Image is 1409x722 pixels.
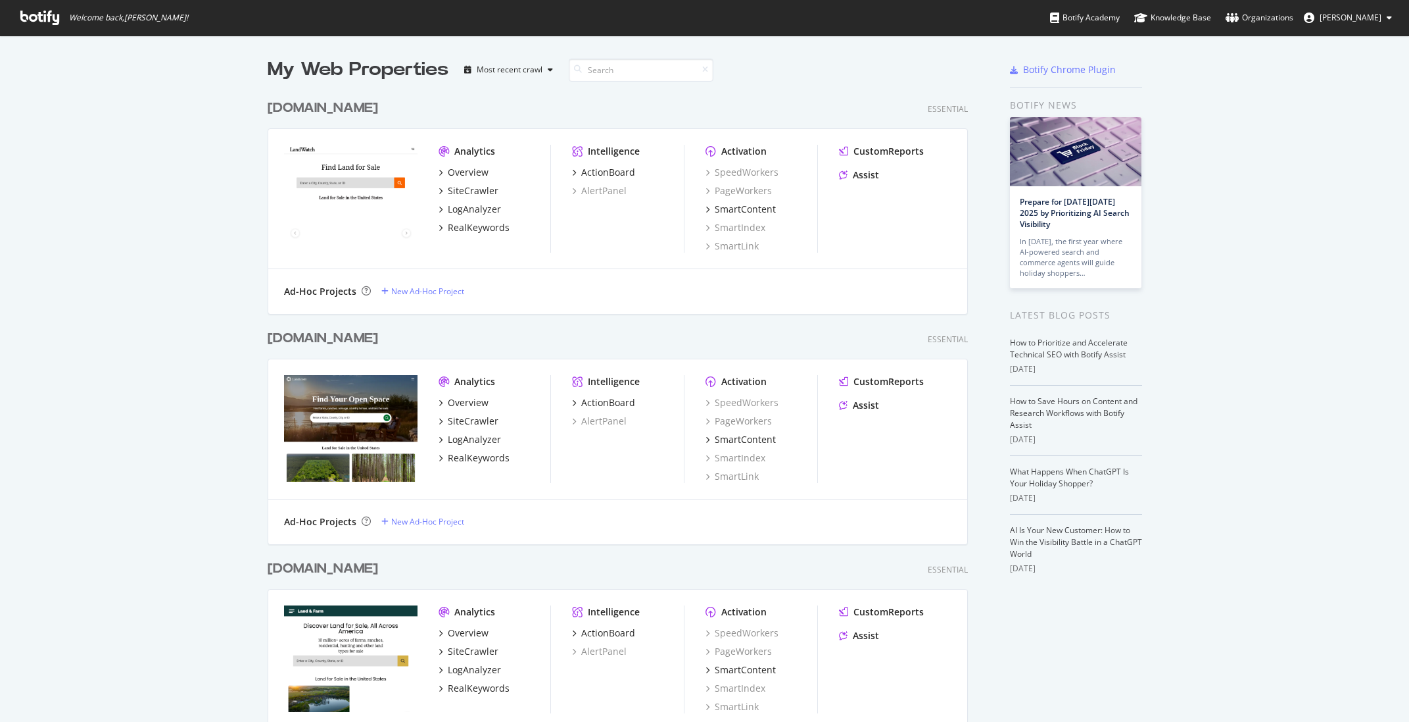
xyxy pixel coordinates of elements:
a: AlertPanel [572,184,627,197]
a: SmartIndex [705,682,765,695]
a: SpeedWorkers [705,627,778,640]
div: Botify Academy [1050,11,1120,24]
img: Prepare for Black Friday 2025 by Prioritizing AI Search Visibility [1010,117,1141,186]
a: How to Save Hours on Content and Research Workflows with Botify Assist [1010,396,1137,430]
div: Essential [928,334,968,345]
div: Analytics [454,375,495,388]
div: RealKeywords [448,682,510,695]
a: [DOMAIN_NAME] [268,329,383,348]
div: ActionBoard [581,166,635,179]
div: LogAnalyzer [448,203,501,216]
div: SmartContent [715,203,776,216]
a: LogAnalyzer [439,433,501,446]
img: landandfarm.com [284,606,418,712]
div: [DATE] [1010,363,1142,375]
div: SiteCrawler [448,184,498,197]
a: ActionBoard [572,166,635,179]
a: SiteCrawler [439,645,498,658]
div: Ad-Hoc Projects [284,515,356,529]
div: [DOMAIN_NAME] [268,99,378,118]
div: Activation [721,375,767,388]
a: PageWorkers [705,645,772,658]
button: [PERSON_NAME] [1293,7,1402,28]
div: ActionBoard [581,396,635,409]
img: land.com [284,375,418,482]
div: Overview [448,396,489,409]
a: SmartLink [705,240,759,253]
a: Prepare for [DATE][DATE] 2025 by Prioritizing AI Search Visibility [1020,196,1130,230]
div: New Ad-Hoc Project [391,286,464,297]
div: [DOMAIN_NAME] [268,329,378,348]
a: [DOMAIN_NAME] [268,559,383,579]
div: LogAnalyzer [448,433,501,446]
div: Assist [853,629,879,642]
a: LogAnalyzer [439,203,501,216]
div: Activation [721,145,767,158]
div: Analytics [454,145,495,158]
a: SmartLink [705,700,759,713]
a: What Happens When ChatGPT Is Your Holiday Shopper? [1010,466,1129,489]
a: AlertPanel [572,645,627,658]
a: Overview [439,627,489,640]
a: ActionBoard [572,627,635,640]
div: Knowledge Base [1134,11,1211,24]
span: Michael Glavac [1320,12,1381,23]
div: [DATE] [1010,492,1142,504]
input: Search [569,59,713,82]
a: RealKeywords [439,682,510,695]
div: Botify news [1010,98,1142,113]
div: [DATE] [1010,434,1142,446]
a: AI Is Your New Customer: How to Win the Visibility Battle in a ChatGPT World [1010,525,1142,559]
a: SmartIndex [705,221,765,234]
div: In [DATE], the first year where AI-powered search and commerce agents will guide holiday shoppers… [1020,236,1132,278]
a: SpeedWorkers [705,166,778,179]
div: Analytics [454,606,495,619]
a: Overview [439,396,489,409]
a: SiteCrawler [439,184,498,197]
a: CustomReports [839,145,924,158]
div: SiteCrawler [448,645,498,658]
div: Essential [928,103,968,115]
div: Overview [448,166,489,179]
a: SiteCrawler [439,415,498,428]
a: [DOMAIN_NAME] [268,99,383,118]
a: CustomReports [839,606,924,619]
span: Welcome back, [PERSON_NAME] ! [69,13,188,23]
div: Ad-Hoc Projects [284,285,356,298]
div: My Web Properties [268,57,448,83]
a: AlertPanel [572,415,627,428]
div: SmartLink [705,470,759,483]
div: Organizations [1226,11,1293,24]
a: SmartContent [705,203,776,216]
div: Intelligence [588,375,640,388]
div: RealKeywords [448,221,510,234]
div: [DATE] [1010,563,1142,575]
div: Activation [721,606,767,619]
a: Botify Chrome Plugin [1010,63,1116,76]
a: LogAnalyzer [439,663,501,677]
div: RealKeywords [448,451,510,465]
a: SmartContent [705,433,776,446]
a: How to Prioritize and Accelerate Technical SEO with Botify Assist [1010,337,1128,360]
div: Essential [928,564,968,575]
a: SmartIndex [705,451,765,465]
a: PageWorkers [705,184,772,197]
a: CustomReports [839,375,924,388]
div: Latest Blog Posts [1010,308,1142,322]
div: CustomReports [853,145,924,158]
a: Assist [839,629,879,642]
div: [DOMAIN_NAME] [268,559,378,579]
div: Assist [853,399,879,412]
a: Assist [839,399,879,412]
